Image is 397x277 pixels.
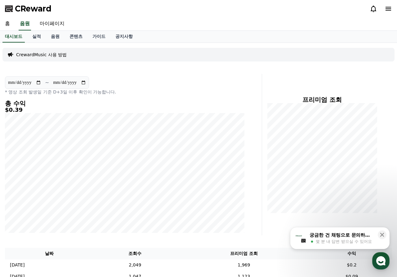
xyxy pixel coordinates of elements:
[176,259,312,271] td: 1,969
[19,17,31,30] a: 음원
[5,107,244,113] h5: $0.39
[311,259,392,271] td: $0.2
[5,4,51,14] a: CReward
[5,100,244,107] h4: 총 수익
[16,52,67,58] a: CrewardMusic 사용 방법
[94,248,176,259] th: 조회수
[2,31,25,43] a: 대시보드
[45,79,49,86] p: ~
[46,31,65,43] a: 음원
[176,248,312,259] th: 프리미엄 조회
[267,96,377,103] h4: 프리미엄 조회
[87,31,110,43] a: 가이드
[15,4,51,14] span: CReward
[5,248,94,259] th: 날짜
[5,89,244,95] p: * 영상 조회 발생일 기준 D+3일 이후 확인이 가능합니다.
[35,17,69,30] a: 마이페이지
[27,31,46,43] a: 실적
[65,31,87,43] a: 콘텐츠
[110,31,138,43] a: 공지사항
[94,259,176,271] td: 2,049
[311,248,392,259] th: 수익
[10,262,25,268] p: [DATE]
